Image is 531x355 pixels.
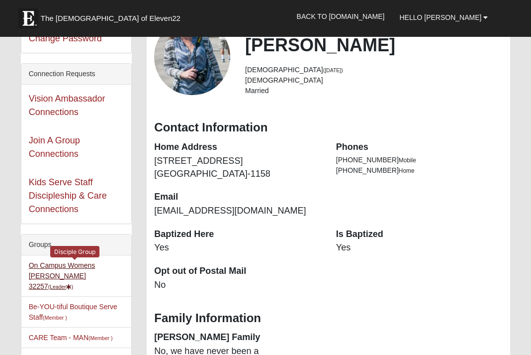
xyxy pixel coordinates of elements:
[399,157,416,164] span: Mobile
[88,335,112,341] small: (Member )
[29,177,107,214] a: Kids Serve Staff Discipleship & Care Connections
[29,135,80,159] a: Join A Group Connections
[154,19,230,95] a: View Fullsize Photo
[336,165,503,176] li: [PHONE_NUMBER]
[399,13,481,21] span: Hello [PERSON_NAME]
[154,228,321,241] dt: Baptized Here
[154,205,321,218] dd: [EMAIL_ADDRESS][DOMAIN_NAME]
[245,86,503,96] li: Married
[245,65,503,75] li: [DEMOGRAPHIC_DATA]
[29,94,105,117] a: Vision Ambassador Connections
[43,315,67,321] small: (Member )
[154,191,321,204] dt: Email
[154,141,321,154] dt: Home Address
[154,155,321,180] dd: [STREET_ADDRESS] [GEOGRAPHIC_DATA]-1158
[48,284,74,290] small: (Leader )
[392,5,495,30] a: Hello [PERSON_NAME]
[154,311,503,326] h3: Family Information
[50,246,99,257] div: Disciple Group
[154,279,321,292] dd: No
[29,261,95,290] a: On Campus Womens [PERSON_NAME] 32257(Leader)
[336,155,503,165] li: [PHONE_NUMBER]
[29,303,117,321] a: Be-YOU-tiful Boutique Serve Staff(Member )
[154,241,321,254] dd: Yes
[154,265,321,278] dt: Opt out of Postal Mail
[21,235,132,255] div: Groups
[21,64,132,85] div: Connection Requests
[336,141,503,154] dt: Phones
[29,334,113,342] a: CARE Team - MAN(Member )
[399,167,415,174] span: Home
[13,3,212,28] a: The [DEMOGRAPHIC_DATA] of Eleven22
[289,4,392,29] a: Back to [DOMAIN_NAME]
[154,120,503,135] h3: Contact Information
[323,67,343,73] small: ([DATE])
[336,241,503,254] dd: Yes
[245,75,503,86] li: [DEMOGRAPHIC_DATA]
[41,13,180,23] span: The [DEMOGRAPHIC_DATA] of Eleven22
[154,331,321,344] dt: [PERSON_NAME] Family
[18,8,38,28] img: Eleven22 logo
[29,33,102,43] a: Change Password
[336,228,503,241] dt: Is Baptized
